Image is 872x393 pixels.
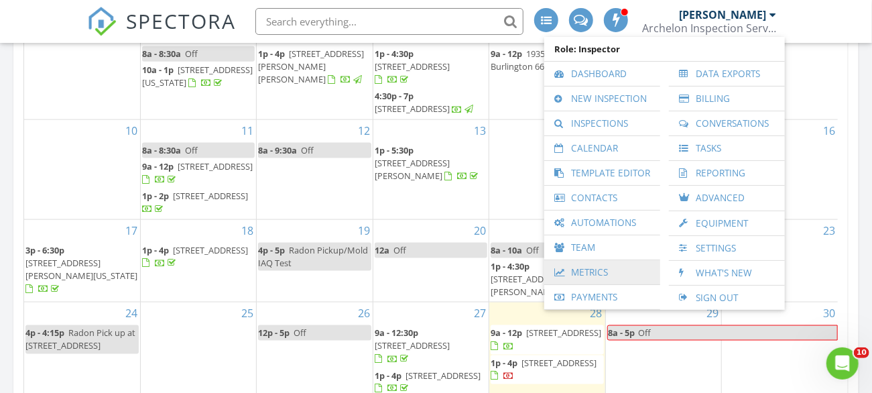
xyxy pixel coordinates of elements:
[142,190,248,215] a: 1p - 2p [STREET_ADDRESS]
[142,64,253,89] span: [STREET_ADDRESS][US_STATE]
[375,157,450,182] span: [STREET_ADDRESS][PERSON_NAME]
[301,144,314,156] span: Off
[142,244,169,256] span: 1p - 4p
[491,48,584,72] a: 9a - 12p 1935 US-75 , Burlington 66839
[489,219,605,302] td: Go to August 21, 2025
[471,220,489,241] a: Go to August 20, 2025
[491,357,597,382] a: 1p - 4p [STREET_ADDRESS]
[294,327,306,339] span: Off
[375,46,487,89] a: 1p - 4:30p [STREET_ADDRESS]
[142,159,255,188] a: 9a - 12p [STREET_ADDRESS]
[142,48,181,60] span: 8a - 8:30a
[25,244,137,295] a: 3p - 6:30p [STREET_ADDRESS][PERSON_NAME][US_STATE]
[123,302,140,324] a: Go to August 24, 2025
[820,220,838,241] a: Go to August 23, 2025
[239,220,256,241] a: Go to August 18, 2025
[142,188,255,217] a: 1p - 2p [STREET_ADDRESS]
[491,260,597,298] a: 1p - 4:30p [STREET_ADDRESS][PERSON_NAME]
[375,339,450,351] span: [STREET_ADDRESS]
[375,90,414,102] span: 4:30p - 7p
[140,119,256,219] td: Go to August 11, 2025
[258,48,364,85] a: 1p - 4p [STREET_ADDRESS][PERSON_NAME][PERSON_NAME]
[406,370,481,382] span: [STREET_ADDRESS]
[526,327,601,339] span: [STREET_ADDRESS]
[375,90,475,115] a: 4:30p - 7p [STREET_ADDRESS]
[173,190,248,202] span: [STREET_ADDRESS]
[142,190,169,202] span: 1p - 2p
[375,327,418,339] span: 9a - 12:30p
[551,37,778,61] span: Role: Inspector
[140,219,256,302] td: Go to August 18, 2025
[258,244,368,269] span: Radon Pickup/Mold IAQ Test
[142,64,174,76] span: 10a - 1p
[491,260,530,272] span: 1p - 4:30p
[185,48,198,60] span: Off
[173,244,248,256] span: [STREET_ADDRESS]
[471,120,489,142] a: Go to August 13, 2025
[375,143,487,185] a: 1p - 5:30p [STREET_ADDRESS][PERSON_NAME]
[375,48,450,85] a: 1p - 4:30p [STREET_ADDRESS]
[551,211,653,235] a: Automations
[24,119,140,219] td: Go to August 10, 2025
[676,161,778,185] a: Reporting
[355,302,373,324] a: Go to August 26, 2025
[491,327,601,351] a: 9a - 12p [STREET_ADDRESS]
[676,236,778,260] a: Settings
[142,144,181,156] span: 8a - 8:30a
[123,220,140,241] a: Go to August 17, 2025
[373,23,489,119] td: Go to August 6, 2025
[471,302,489,324] a: Go to August 27, 2025
[551,62,653,86] a: Dashboard
[826,347,859,380] iframe: Intercom live chat
[588,302,605,324] a: Go to August 28, 2025
[676,62,778,86] a: Data Exports
[25,243,139,298] a: 3p - 6:30p [STREET_ADDRESS][PERSON_NAME][US_STATE]
[375,327,450,364] a: 9a - 12:30p [STREET_ADDRESS]
[642,21,776,35] div: Archelon Inspection Service
[676,186,778,211] a: Advanced
[355,220,373,241] a: Go to August 19, 2025
[676,286,778,310] a: Sign Out
[491,46,603,75] a: 9a - 12p 1935 US-75 , Burlington 66839
[24,23,140,119] td: Go to August 3, 2025
[639,327,651,339] span: Off
[140,23,256,119] td: Go to August 4, 2025
[375,60,450,72] span: [STREET_ADDRESS]
[25,257,137,282] span: [STREET_ADDRESS][PERSON_NAME][US_STATE]
[551,235,653,260] a: Team
[239,120,256,142] a: Go to August 11, 2025
[491,327,522,339] span: 9a - 12p
[551,161,653,185] a: Template Editor
[551,87,653,111] a: New Inspection
[393,244,406,256] span: Off
[491,48,574,72] span: 1935 US-75 , Burlington 66839
[257,119,373,219] td: Go to August 12, 2025
[375,89,487,117] a: 4:30p - 7p [STREET_ADDRESS]
[373,119,489,219] td: Go to August 13, 2025
[257,219,373,302] td: Go to August 19, 2025
[854,347,869,358] span: 10
[375,144,481,182] a: 1p - 5:30p [STREET_ADDRESS][PERSON_NAME]
[25,327,135,351] span: Radon Pick up at [STREET_ADDRESS]
[375,48,414,60] span: 1p - 4:30p
[679,8,766,21] div: [PERSON_NAME]
[704,302,721,324] a: Go to August 29, 2025
[258,46,371,89] a: 1p - 4p [STREET_ADDRESS][PERSON_NAME][PERSON_NAME]
[142,64,253,89] a: 10a - 1p [STREET_ADDRESS][US_STATE]
[126,7,236,35] span: SPECTORA
[373,219,489,302] td: Go to August 20, 2025
[491,244,522,256] span: 8a - 10a
[185,144,198,156] span: Off
[375,144,414,156] span: 1p - 5:30p
[676,261,778,285] a: What's New
[491,355,603,384] a: 1p - 4p [STREET_ADDRESS]
[258,48,364,85] span: [STREET_ADDRESS][PERSON_NAME][PERSON_NAME]
[551,260,653,284] a: Metrics
[551,111,653,135] a: Inspections
[489,119,605,219] td: Go to August 14, 2025
[820,302,838,324] a: Go to August 30, 2025
[375,325,487,368] a: 9a - 12:30p [STREET_ADDRESS]
[375,103,450,115] span: [STREET_ADDRESS]
[255,8,523,35] input: Search everything...
[142,160,253,185] a: 9a - 12p [STREET_ADDRESS]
